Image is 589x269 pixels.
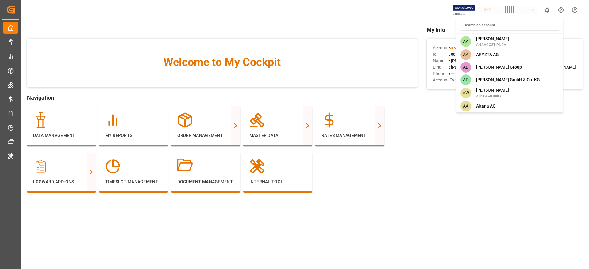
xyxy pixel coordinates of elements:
p: Logward Add-ons [33,179,90,185]
span: : — [449,71,454,76]
span: : [PERSON_NAME][DOMAIN_NAME][EMAIL_ADDRESS][DOMAIN_NAME] [449,65,576,70]
p: Timeslot Management V2 [105,179,162,185]
span: Welcome to My Cockpit [39,54,405,70]
span: : [449,46,459,50]
p: Data Management [33,132,90,139]
span: Name [433,58,449,64]
span: : 0019Y0000050OTgQAM [449,52,493,57]
span: JIMS [450,46,459,50]
button: Help Center [554,3,568,17]
p: Internal Tool [249,179,306,185]
img: Exertis%20JAM%20-%20Email%20Logo.jpg_1722504956.jpg [453,5,475,15]
button: show 0 new notifications [540,3,554,17]
p: Order Management [177,132,234,139]
p: Rates Management [321,132,378,139]
span: : [PERSON_NAME] [449,59,481,63]
span: Phone [433,70,449,77]
p: Document Management [177,179,234,185]
span: Account Type [433,77,459,83]
span: Email [433,64,449,70]
p: My Reports [105,132,162,139]
span: Id [433,51,449,58]
span: Navigation [27,93,418,102]
span: Account [433,45,449,51]
input: Search an account... [460,20,560,31]
p: Master Data [249,132,306,139]
span: My Info [427,26,583,34]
